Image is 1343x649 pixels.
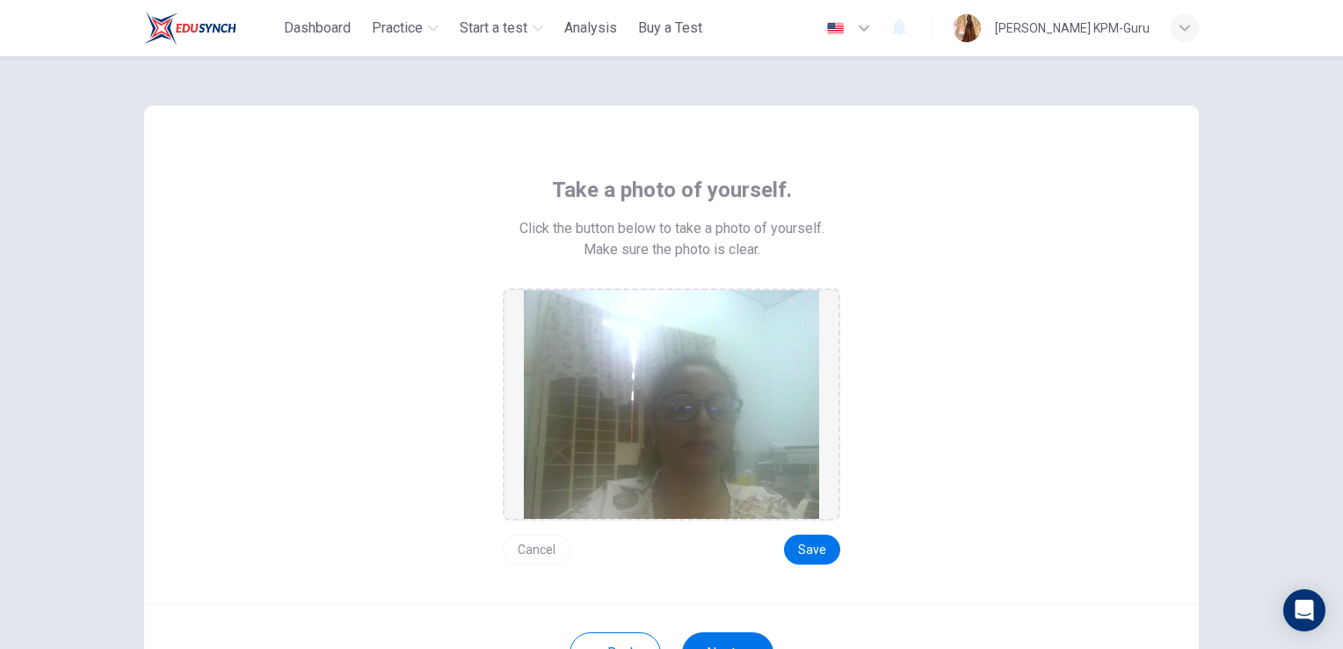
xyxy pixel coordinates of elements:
button: Analysis [557,12,624,44]
a: ELTC logo [144,11,277,46]
img: en [824,22,846,35]
button: Cancel [503,535,570,565]
button: Save [784,535,840,565]
span: Click the button below to take a photo of yourself. [519,218,824,239]
span: Take a photo of yourself. [552,176,792,204]
span: Make sure the photo is clear. [584,239,760,260]
span: Buy a Test [638,18,702,39]
span: Start a test [460,18,527,39]
button: Buy a Test [631,12,709,44]
span: Analysis [564,18,617,39]
img: Profile picture [953,14,981,42]
span: Practice [372,18,423,39]
span: Dashboard [284,18,351,39]
button: Practice [365,12,446,44]
button: Dashboard [277,12,358,44]
img: ELTC logo [144,11,236,46]
div: Open Intercom Messenger [1283,589,1325,631]
img: preview screemshot [524,290,819,519]
div: [PERSON_NAME] KPM-Guru [995,18,1150,39]
button: Start a test [453,12,550,44]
